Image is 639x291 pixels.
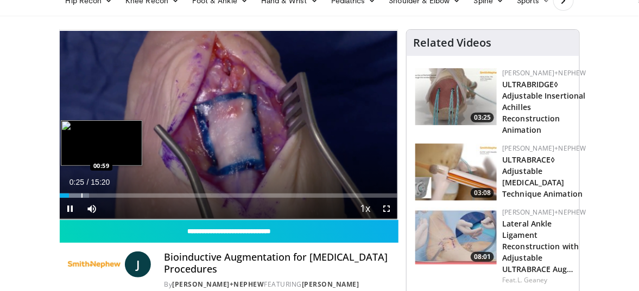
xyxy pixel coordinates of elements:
a: [PERSON_NAME]+Nephew [502,68,586,77]
a: 08:01 [415,208,497,264]
a: L. Geaney [517,275,548,284]
a: 03:08 [415,144,497,201]
video-js: Video Player [60,30,398,219]
a: [PERSON_NAME]+Nephew [172,280,264,289]
a: J [125,251,151,277]
button: Mute [81,198,103,219]
button: Fullscreen [376,198,397,219]
h4: Related Videos [413,36,491,49]
img: cad8fba9-95f9-4801-aa4d-a650bf9fcf76.150x105_q85_crop-smart_upscale.jpg [415,68,497,125]
button: Playback Rate [354,198,376,219]
img: 044b55f9-35d8-467a-a7ec-b25583c50434.150x105_q85_crop-smart_upscale.jpg [415,208,497,264]
a: [PERSON_NAME]+Nephew [502,208,586,217]
a: ULTRABRACE◊ Adjustable [MEDICAL_DATA] Technique Animation [502,154,583,199]
a: [PERSON_NAME] [302,280,359,289]
a: Lateral Ankle Ligament Reconstruction with Adjustable ULTRABRACE Aug… [502,218,579,274]
a: 03:25 [415,68,497,125]
a: ULTRABRIDGE◊ Adjustable Insertional Achilles Reconstruction Animation [502,79,585,135]
h4: Bioinductive Augmentation for [MEDICAL_DATA] Procedures [164,251,389,275]
span: 08:01 [471,252,494,262]
img: image.jpeg [61,120,142,166]
img: Smith+Nephew [68,251,121,277]
span: 03:08 [471,188,494,198]
span: / [87,178,89,186]
div: By FEATURING [164,280,389,289]
img: f333f0c4-e616-42ac-a645-7bbb119bec37.150x105_q85_crop-smart_upscale.jpg [415,144,497,201]
span: 15:20 [91,178,110,186]
div: Feat. [502,275,586,285]
button: Pause [60,198,81,219]
div: Progress Bar [60,193,398,198]
a: [PERSON_NAME]+Nephew [502,144,586,153]
span: 03:25 [471,113,494,122]
span: 0:25 [69,178,84,186]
